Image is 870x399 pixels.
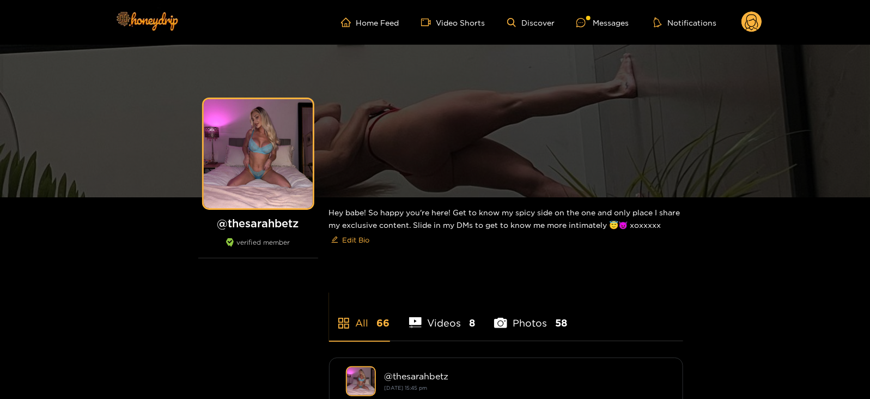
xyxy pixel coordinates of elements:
span: 66 [377,316,390,330]
li: All [329,292,390,341]
span: 8 [469,316,475,330]
button: Notifications [650,17,720,28]
small: [DATE] 15:45 pm [385,385,428,391]
a: Video Shorts [421,17,485,27]
div: Hey babe! So happy you're here! Get to know my spicy side on the one and only place I share my ex... [329,197,683,257]
span: appstore [337,317,350,330]
div: @ thesarahbetz [385,371,666,381]
span: edit [331,236,338,244]
div: verified member [198,238,318,258]
a: Discover [507,18,555,27]
h1: @ thesarahbetz [198,216,318,230]
span: video-camera [421,17,436,27]
li: Videos [409,292,476,341]
a: Home Feed [341,17,399,27]
span: home [341,17,356,27]
li: Photos [494,292,567,341]
img: thesarahbetz [346,366,376,396]
button: editEdit Bio [329,231,372,249]
span: Edit Bio [343,234,370,245]
span: 58 [555,316,567,330]
div: Messages [576,16,629,29]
